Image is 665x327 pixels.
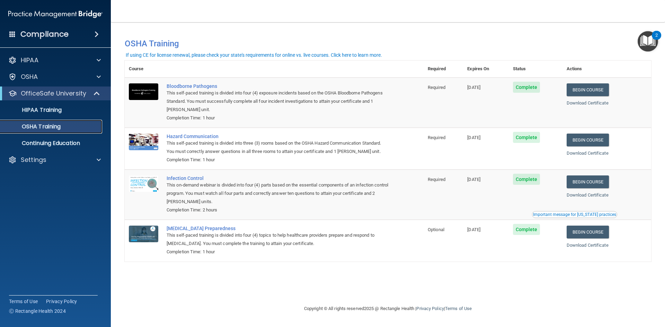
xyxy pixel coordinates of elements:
[428,177,445,182] span: Required
[125,52,383,58] button: If using CE for license renewal, please check your state's requirements for online vs. live cours...
[562,61,651,78] th: Actions
[513,174,540,185] span: Complete
[167,226,389,231] a: [MEDICAL_DATA] Preparedness
[8,156,101,164] a: Settings
[126,53,382,57] div: If using CE for license renewal, please check your state's requirements for online vs. live cours...
[416,306,444,311] a: Privacy Policy
[167,139,389,156] div: This self-paced training is divided into three (3) rooms based on the OSHA Hazard Communication S...
[467,177,480,182] span: [DATE]
[8,7,103,21] img: PMB logo
[167,114,389,122] div: Completion Time: 1 hour
[8,73,101,81] a: OSHA
[428,85,445,90] span: Required
[5,107,62,113] p: HIPAA Training
[21,156,46,164] p: Settings
[467,227,480,232] span: [DATE]
[567,134,609,146] a: Begin Course
[167,83,389,89] a: Bloodborne Pathogens
[21,89,86,98] p: OfficeSafe University
[567,243,609,248] a: Download Certificate
[8,56,101,64] a: HIPAA
[261,298,514,320] div: Copyright © All rights reserved 2025 @ Rectangle Health | |
[9,308,66,315] span: Ⓒ Rectangle Health 2024
[167,134,389,139] a: Hazard Communication
[167,156,389,164] div: Completion Time: 1 hour
[445,306,472,311] a: Terms of Use
[567,192,609,198] a: Download Certificate
[638,31,658,52] button: Open Resource Center, 2 new notifications
[167,248,389,256] div: Completion Time: 1 hour
[125,39,651,48] h4: OSHA Training
[533,212,616,217] div: Important message for [US_STATE] practices
[467,85,480,90] span: [DATE]
[655,35,658,44] div: 2
[167,175,389,181] a: Infection Control
[509,61,562,78] th: Status
[567,151,609,156] a: Download Certificate
[46,298,77,305] a: Privacy Policy
[8,89,100,98] a: OfficeSafe University
[428,227,444,232] span: Optional
[428,135,445,140] span: Required
[167,231,389,248] div: This self-paced training is divided into four (4) topics to help healthcare providers prepare and...
[9,298,38,305] a: Terms of Use
[567,83,609,96] a: Begin Course
[125,61,162,78] th: Course
[513,82,540,93] span: Complete
[167,89,389,114] div: This self-paced training is divided into four (4) exposure incidents based on the OSHA Bloodborne...
[21,73,38,81] p: OSHA
[567,175,609,188] a: Begin Course
[424,61,463,78] th: Required
[167,181,389,206] div: This on-demand webinar is divided into four (4) parts based on the essential components of an inf...
[20,29,69,39] h4: Compliance
[567,226,609,238] a: Begin Course
[463,61,508,78] th: Expires On
[532,211,617,218] button: Read this if you are a dental practitioner in the state of CA
[513,132,540,143] span: Complete
[513,224,540,235] span: Complete
[21,56,38,64] p: HIPAA
[5,140,99,147] p: Continuing Education
[467,135,480,140] span: [DATE]
[167,206,389,214] div: Completion Time: 2 hours
[5,123,61,130] p: OSHA Training
[567,100,609,106] a: Download Certificate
